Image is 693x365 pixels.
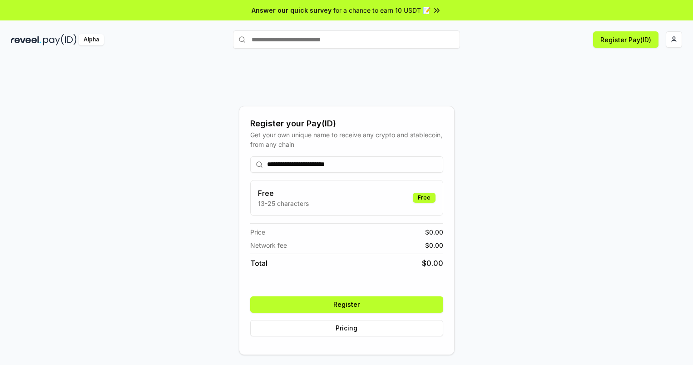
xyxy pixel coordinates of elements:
[413,193,436,203] div: Free
[79,34,104,45] div: Alpha
[258,199,309,208] p: 13-25 characters
[250,117,443,130] div: Register your Pay(ID)
[422,258,443,269] span: $ 0.00
[250,240,287,250] span: Network fee
[250,320,443,336] button: Pricing
[250,227,265,237] span: Price
[250,258,267,269] span: Total
[333,5,431,15] span: for a chance to earn 10 USDT 📝
[250,130,443,149] div: Get your own unique name to receive any crypto and stablecoin, from any chain
[425,227,443,237] span: $ 0.00
[43,34,77,45] img: pay_id
[425,240,443,250] span: $ 0.00
[252,5,332,15] span: Answer our quick survey
[11,34,41,45] img: reveel_dark
[250,296,443,313] button: Register
[593,31,658,48] button: Register Pay(ID)
[258,188,309,199] h3: Free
